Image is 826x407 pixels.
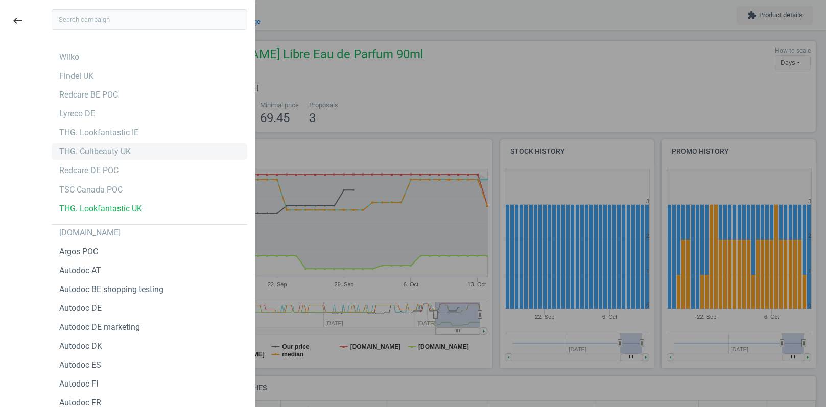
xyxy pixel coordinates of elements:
[52,9,247,30] input: Search campaign
[12,15,24,27] i: keyboard_backspace
[59,108,95,119] div: Lyreco DE
[59,227,121,238] div: [DOMAIN_NAME]
[59,284,163,295] div: Autodoc BE shopping testing
[59,303,102,314] div: Autodoc DE
[59,265,101,276] div: Autodoc AT
[6,9,30,33] button: keyboard_backspace
[59,341,102,352] div: Autodoc DK
[59,322,140,333] div: Autodoc DE marketing
[59,127,138,138] div: THG. Lookfantastic IE
[59,89,118,101] div: Redcare BE POC
[59,184,123,196] div: TSC Canada POC
[59,52,79,63] div: Wilko
[59,165,119,176] div: Redcare DE POC
[59,360,101,371] div: Autodoc ES
[59,246,98,257] div: Argos POC
[59,203,142,214] div: THG. Lookfantastic UK
[59,378,98,390] div: Autodoc FI
[59,146,131,157] div: THG. Cultbeauty UK
[59,70,93,82] div: Findel UK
